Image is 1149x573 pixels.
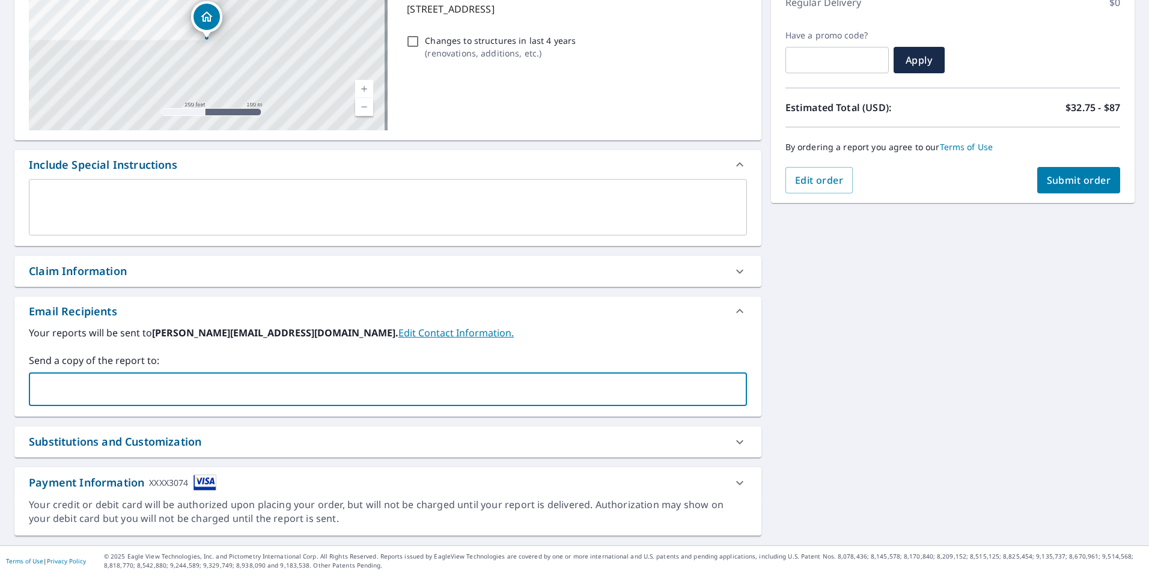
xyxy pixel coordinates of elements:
[355,80,373,98] a: Current Level 17, Zoom In
[152,326,398,339] b: [PERSON_NAME][EMAIL_ADDRESS][DOMAIN_NAME].
[785,100,953,115] p: Estimated Total (USD):
[29,326,747,340] label: Your reports will be sent to
[194,474,216,491] img: cardImage
[785,142,1120,153] p: By ordering a report you agree to our
[894,47,945,73] button: Apply
[29,303,117,320] div: Email Recipients
[398,326,514,339] a: EditContactInfo
[1037,167,1121,193] button: Submit order
[47,557,86,565] a: Privacy Policy
[29,263,127,279] div: Claim Information
[14,150,761,179] div: Include Special Instructions
[6,557,43,565] a: Terms of Use
[903,53,935,67] span: Apply
[785,30,889,41] label: Have a promo code?
[29,353,747,368] label: Send a copy of the report to:
[425,47,576,59] p: ( renovations, additions, etc. )
[29,474,216,491] div: Payment Information
[1047,174,1111,187] span: Submit order
[29,498,747,526] div: Your credit or debit card will be authorized upon placing your order, but will not be charged unt...
[149,474,188,491] div: XXXX3074
[14,297,761,326] div: Email Recipients
[785,167,853,193] button: Edit order
[355,98,373,116] a: Current Level 17, Zoom Out
[425,34,576,47] p: Changes to structures in last 4 years
[940,141,993,153] a: Terms of Use
[14,467,761,498] div: Payment InformationXXXX3074cardImage
[795,174,844,187] span: Edit order
[14,426,761,457] div: Substitutions and Customization
[1065,100,1120,115] p: $32.75 - $87
[191,1,222,38] div: Dropped pin, building 1, Residential property, 27566 Imperial River Rd Bonita Springs, FL 34134
[407,2,742,16] p: [STREET_ADDRESS]
[6,557,86,565] p: |
[104,552,1143,570] p: © 2025 Eagle View Technologies, Inc. and Pictometry International Corp. All Rights Reserved. Repo...
[14,256,761,286] div: Claim Information
[29,157,177,173] div: Include Special Instructions
[29,434,201,450] div: Substitutions and Customization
